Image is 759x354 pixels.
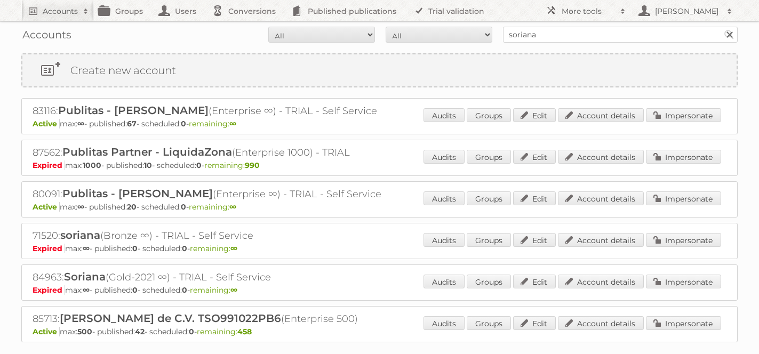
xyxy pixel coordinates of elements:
[467,275,511,288] a: Groups
[190,285,237,295] span: remaining:
[77,202,84,212] strong: ∞
[237,327,252,336] strong: 458
[182,244,187,253] strong: 0
[646,233,721,247] a: Impersonate
[83,244,90,253] strong: ∞
[230,285,237,295] strong: ∞
[33,327,726,336] p: max: - published: - scheduled: -
[83,160,101,170] strong: 1000
[558,316,644,330] a: Account details
[182,285,187,295] strong: 0
[144,160,152,170] strong: 10
[132,285,138,295] strong: 0
[189,327,194,336] strong: 0
[33,160,726,170] p: max: - published: - scheduled: -
[513,108,556,122] a: Edit
[127,119,137,128] strong: 67
[229,119,236,128] strong: ∞
[33,285,726,295] p: max: - published: - scheduled: -
[60,312,281,325] span: [PERSON_NAME] de C.V. TSO991022PB6
[196,160,202,170] strong: 0
[562,6,615,17] h2: More tools
[77,327,92,336] strong: 500
[190,244,237,253] span: remaining:
[424,150,465,164] a: Audits
[245,160,260,170] strong: 990
[33,104,406,118] h2: 83116: (Enterprise ∞) - TRIAL - Self Service
[22,54,737,86] a: Create new account
[33,244,65,253] span: Expired
[135,327,145,336] strong: 42
[33,327,60,336] span: Active
[33,202,726,212] p: max: - published: - scheduled: -
[558,108,644,122] a: Account details
[60,229,100,242] span: soriana
[33,202,60,212] span: Active
[83,285,90,295] strong: ∞
[513,233,556,247] a: Edit
[558,275,644,288] a: Account details
[424,191,465,205] a: Audits
[58,104,209,117] span: Publitas - [PERSON_NAME]
[558,191,644,205] a: Account details
[181,202,186,212] strong: 0
[230,244,237,253] strong: ∞
[62,146,232,158] span: Publitas Partner - LiquidaZona
[181,119,186,128] strong: 0
[204,160,260,170] span: remaining:
[424,108,465,122] a: Audits
[646,316,721,330] a: Impersonate
[33,312,406,326] h2: 85713: (Enterprise 500)
[467,316,511,330] a: Groups
[33,146,406,159] h2: 87562: (Enterprise 1000) - TRIAL
[558,150,644,164] a: Account details
[513,316,556,330] a: Edit
[33,270,406,284] h2: 84963: (Gold-2021 ∞) - TRIAL - Self Service
[189,119,236,128] span: remaining:
[646,275,721,288] a: Impersonate
[33,119,60,128] span: Active
[646,191,721,205] a: Impersonate
[424,316,465,330] a: Audits
[189,202,236,212] span: remaining:
[652,6,722,17] h2: [PERSON_NAME]
[467,233,511,247] a: Groups
[33,119,726,128] p: max: - published: - scheduled: -
[33,160,65,170] span: Expired
[62,187,213,200] span: Publitas - [PERSON_NAME]
[721,27,737,43] input: Search
[513,275,556,288] a: Edit
[77,119,84,128] strong: ∞
[229,202,236,212] strong: ∞
[467,191,511,205] a: Groups
[127,202,137,212] strong: 20
[64,270,106,283] span: Soriana
[33,187,406,201] h2: 80091: (Enterprise ∞) - TRIAL - Self Service
[467,108,511,122] a: Groups
[132,244,138,253] strong: 0
[513,191,556,205] a: Edit
[33,244,726,253] p: max: - published: - scheduled: -
[558,233,644,247] a: Account details
[467,150,511,164] a: Groups
[424,275,465,288] a: Audits
[424,233,465,247] a: Audits
[33,229,406,243] h2: 71520: (Bronze ∞) - TRIAL - Self Service
[646,108,721,122] a: Impersonate
[513,150,556,164] a: Edit
[43,6,78,17] h2: Accounts
[197,327,252,336] span: remaining:
[33,285,65,295] span: Expired
[646,150,721,164] a: Impersonate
